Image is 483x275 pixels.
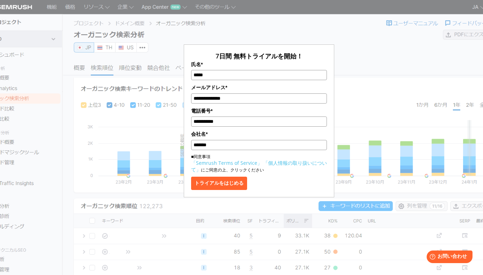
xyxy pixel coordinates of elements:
[421,248,475,267] iframe: Help widget launcher
[191,84,327,91] label: メールアドレス*
[191,107,327,115] label: 電話番号*
[216,52,303,60] span: 7日間 無料トライアルを開始！
[191,160,262,166] a: 「Semrush Terms of Service」
[191,177,247,190] button: トライアルをはじめる
[191,160,327,173] a: 「個人情報の取り扱いについて」
[191,154,327,173] p: ■同意事項 にご同意の上、クリックください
